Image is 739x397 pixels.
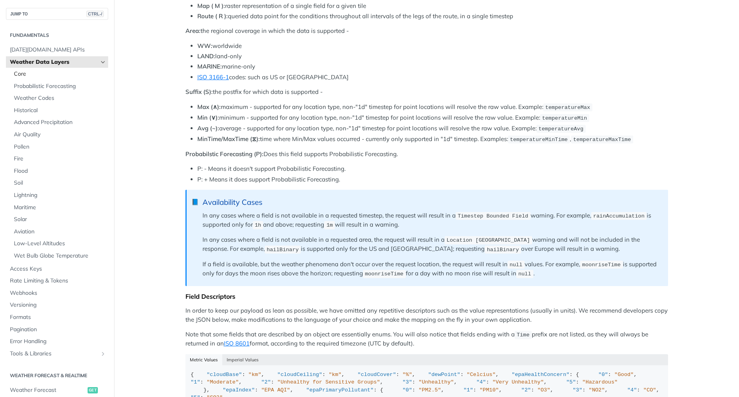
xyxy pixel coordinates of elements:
[207,379,239,385] span: "Moderate"
[185,292,668,300] div: Field Descriptors
[10,214,108,225] a: Solar
[197,175,668,184] li: P: + Means it does support Probabilistic Forecasting.
[191,198,199,207] span: 📘
[14,107,106,115] span: Historical
[10,386,86,394] span: Weather Forecast
[14,167,106,175] span: Flood
[197,42,212,50] strong: WW:
[10,68,108,80] a: Core
[6,348,108,360] a: Tools & LibrariesShow subpages for Tools & Libraries
[224,340,250,347] a: ISO 8601
[476,379,486,385] span: "4"
[197,73,229,81] a: ISO 3166-1
[10,189,108,201] a: Lightning
[202,260,660,279] p: If a field is available, but the weather phenomena don't occur over the request location, the req...
[277,379,380,385] span: "Unhealthy for Sensitive Groups"
[197,103,668,112] li: maximum - supported for any location type, non-"1d" timestep for point locations will resolve the...
[197,135,260,143] strong: MinTime/MaxTime (⧖):
[14,143,106,151] span: Pollen
[14,240,106,248] span: Low-Level Altitudes
[202,211,660,230] p: In any cases where a field is not available in a requested timestep, the request will result in a...
[10,141,108,153] a: Pollen
[202,198,660,207] div: Availability Cases
[197,62,668,71] li: marine-only
[589,387,605,393] span: "NO2"
[518,271,531,277] span: null
[306,387,374,393] span: "epaPrimaryPollutant"
[327,222,333,228] span: 1m
[14,155,106,163] span: Fire
[464,387,473,393] span: "1"
[403,387,412,393] span: "0"
[573,137,631,143] span: temperatureMaxTime
[6,299,108,311] a: Versioning
[644,387,656,393] span: "CO"
[615,372,634,378] span: "Good"
[207,372,242,378] span: "cloudBase"
[467,372,496,378] span: "Celcius"
[86,11,104,17] span: CTRL-/
[418,379,454,385] span: "Unhealthy"
[185,27,668,36] p: the regional coverage in which the data is supported -
[222,354,264,365] button: Imperial Values
[6,8,108,20] button: JUMP TOCTRL-/
[185,150,264,158] strong: Probabilstic Forecasting (P):
[6,56,108,68] a: Weather Data LayersHide subpages for Weather Data Layers
[428,372,460,378] span: "dewPoint"
[517,332,529,338] span: Time
[365,271,403,277] span: moonriseTime
[479,387,499,393] span: "PM10"
[197,114,219,121] strong: Min (∨):
[14,204,106,212] span: Maritime
[261,379,271,385] span: "2"
[6,287,108,299] a: Webhooks
[582,379,618,385] span: "Hazardous"
[403,379,412,385] span: "3"
[573,387,582,393] span: "3"
[487,246,519,252] span: hailBinary
[197,73,668,82] li: codes: such as US or [GEOGRAPHIC_DATA]
[10,277,106,285] span: Rate Limiting & Tokens
[14,70,106,78] span: Core
[14,228,106,236] span: Aviation
[545,105,590,111] span: temperatureMax
[357,372,396,378] span: "cloudCover"
[542,115,587,121] span: temperatureMin
[14,191,106,199] span: Lightning
[197,42,668,51] li: worldwide
[10,250,108,262] a: Wet Bulb Globe Temperature
[185,150,668,159] p: Does this field supports Probabilistic Forecasting.
[10,116,108,128] a: Advanced Precipitation
[6,384,108,396] a: Weather Forecastget
[510,137,568,143] span: temperatureMinTime
[493,379,544,385] span: "Very Unhealthy"
[202,235,660,254] p: In any cases where a field is not available in a requested area, the request will result in a war...
[223,387,255,393] span: "epaIndex"
[185,88,668,97] p: the postfix for which data is supported -
[14,179,106,187] span: Soil
[10,326,106,334] span: Pagination
[197,52,215,60] strong: LAND:
[185,27,201,34] strong: Area:
[10,92,108,104] a: Weather Codes
[6,44,108,56] a: [DATE][DOMAIN_NAME] APIs
[248,372,261,378] span: "km"
[328,372,341,378] span: "km"
[14,118,106,126] span: Advanced Precipitation
[261,387,290,393] span: "EPA AQI"
[6,372,108,379] h2: Weather Forecast & realtime
[197,113,668,122] li: minimum - supported for any location type, non-"1d" timestep for point locations will resolve the...
[10,226,108,238] a: Aviation
[100,351,106,357] button: Show subpages for Tools & Libraries
[197,63,222,70] strong: MARINE:
[10,350,98,358] span: Tools & Libraries
[14,216,106,223] span: Solar
[255,222,261,228] span: 1h
[197,2,668,11] li: raster representation of a single field for a given tile
[6,263,108,275] a: Access Keys
[197,2,225,10] strong: Map ( M ):
[197,103,221,111] strong: Max (∧):
[538,126,583,132] span: temperatureAvg
[6,275,108,287] a: Rate Limiting & Tokens
[10,338,106,345] span: Error Handling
